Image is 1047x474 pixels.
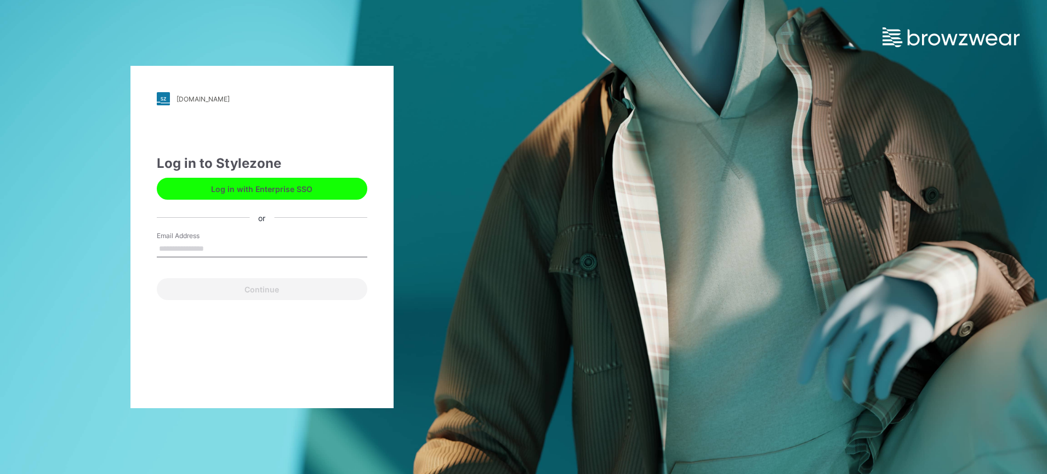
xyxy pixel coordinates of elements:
img: stylezone-logo.562084cfcfab977791bfbf7441f1a819.svg [157,92,170,105]
button: Log in with Enterprise SSO [157,178,367,200]
div: Log in to Stylezone [157,154,367,173]
img: browzwear-logo.e42bd6dac1945053ebaf764b6aa21510.svg [883,27,1020,47]
div: [DOMAIN_NAME] [177,95,230,103]
a: [DOMAIN_NAME] [157,92,367,105]
label: Email Address [157,231,234,241]
div: or [249,212,274,223]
